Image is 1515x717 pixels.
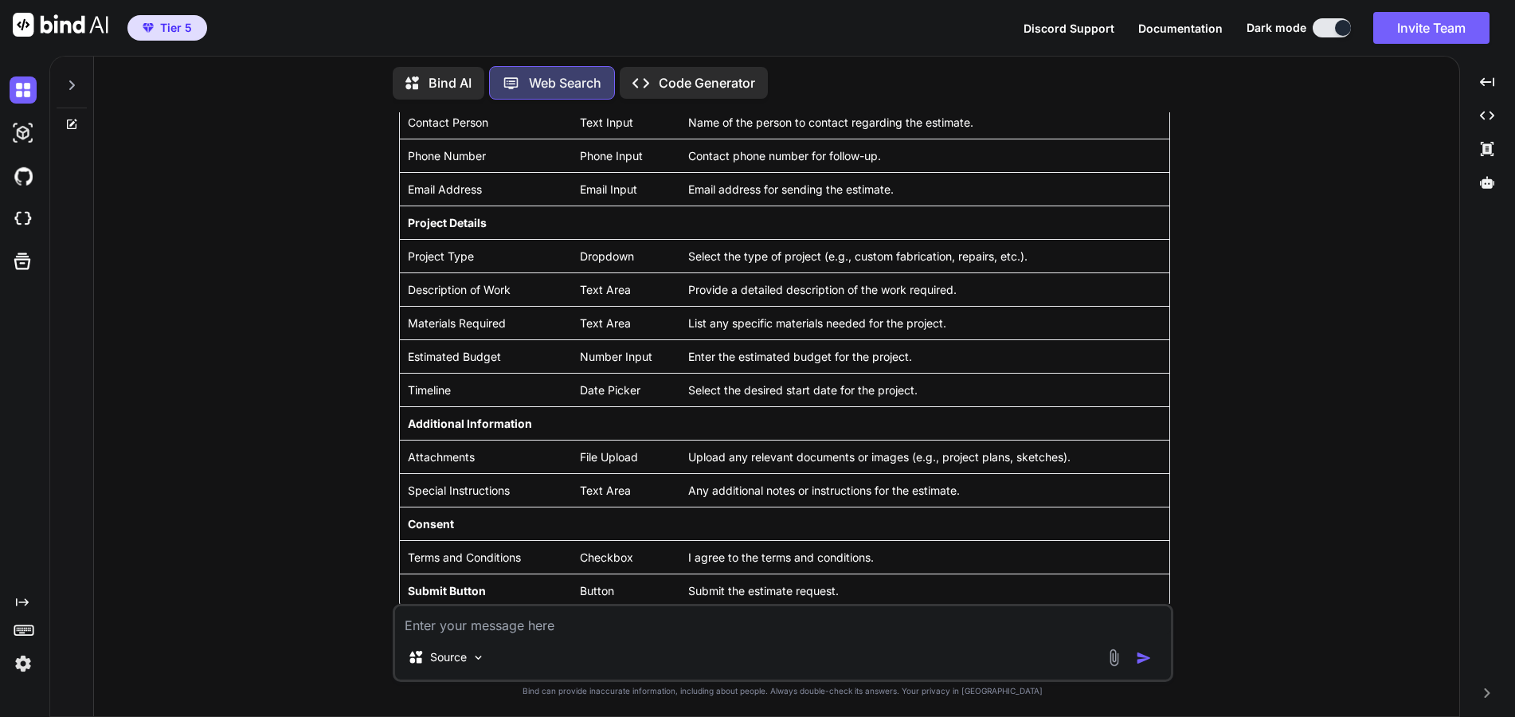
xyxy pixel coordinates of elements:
td: Phone Number [400,139,572,172]
td: Name of the person to contact regarding the estimate. [680,105,1169,139]
img: darkChat [10,76,37,104]
img: settings [10,650,37,677]
td: Email Address [400,172,572,206]
td: Text Input [572,105,680,139]
td: List any specific materials needed for the project. [680,306,1169,339]
td: Timeline [400,373,572,406]
strong: Consent [408,517,454,531]
td: Contact Person [400,105,572,139]
span: Discord Support [1024,22,1114,35]
button: premiumTier 5 [127,15,207,41]
td: Phone Input [572,139,680,172]
td: Description of Work [400,272,572,306]
img: premium [143,23,154,33]
img: Pick Models [472,651,485,664]
p: Web Search [529,73,601,92]
td: Date Picker [572,373,680,406]
strong: Additional Information [408,417,532,430]
td: Checkbox [572,540,680,574]
td: I agree to the terms and conditions. [680,540,1169,574]
td: Project Type [400,239,572,272]
img: cloudideIcon [10,206,37,233]
img: icon [1136,650,1152,666]
span: Tier 5 [160,20,192,36]
td: Email Input [572,172,680,206]
td: Select the type of project (e.g., custom fabrication, repairs, etc.). [680,239,1169,272]
td: Provide a detailed description of the work required. [680,272,1169,306]
button: Documentation [1138,20,1223,37]
button: Invite Team [1373,12,1490,44]
p: Code Generator [659,73,755,92]
td: Any additional notes or instructions for the estimate. [680,473,1169,507]
td: Enter the estimated budget for the project. [680,339,1169,373]
td: Select the desired start date for the project. [680,373,1169,406]
td: Materials Required [400,306,572,339]
img: attachment [1105,648,1123,667]
p: Bind AI [429,73,472,92]
td: Dropdown [572,239,680,272]
td: Text Area [572,272,680,306]
td: Button [572,574,680,607]
img: githubDark [10,163,37,190]
td: Estimated Budget [400,339,572,373]
td: Email address for sending the estimate. [680,172,1169,206]
td: File Upload [572,440,680,473]
span: Dark mode [1247,20,1306,36]
td: Text Area [572,473,680,507]
td: Upload any relevant documents or images (e.g., project plans, sketches). [680,440,1169,473]
button: Discord Support [1024,20,1114,37]
img: Bind AI [13,13,108,37]
span: Documentation [1138,22,1223,35]
img: darkAi-studio [10,119,37,147]
td: Number Input [572,339,680,373]
td: Text Area [572,306,680,339]
p: Bind can provide inaccurate information, including about people. Always double-check its answers.... [393,685,1173,697]
td: Special Instructions [400,473,572,507]
td: Contact phone number for follow-up. [680,139,1169,172]
p: Source [430,649,467,665]
td: Submit the estimate request. [680,574,1169,607]
td: Terms and Conditions [400,540,572,574]
strong: Submit Button [408,584,486,597]
td: Attachments [400,440,572,473]
strong: Project Details [408,216,487,229]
